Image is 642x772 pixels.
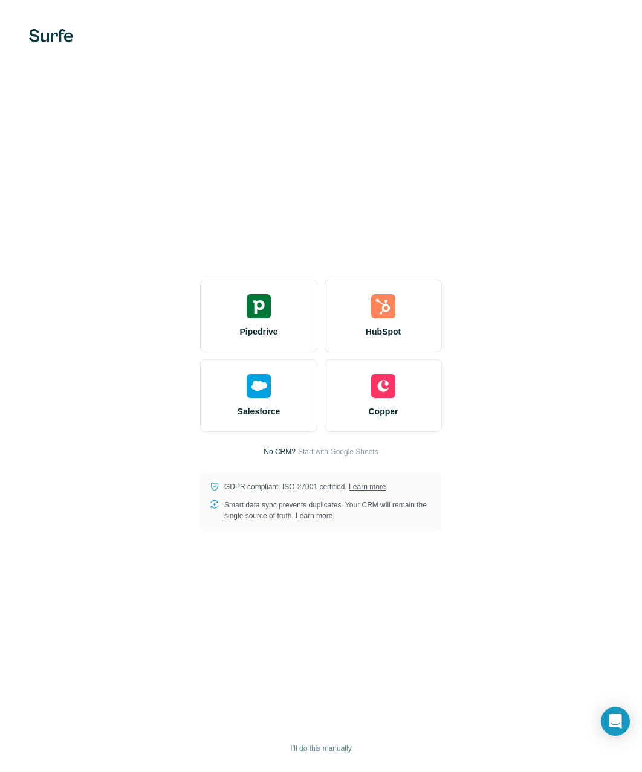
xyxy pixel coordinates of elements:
button: I’ll do this manually [282,739,360,758]
span: I’ll do this manually [290,743,351,754]
img: copper's logo [371,374,395,398]
p: No CRM? [264,446,296,457]
span: Pipedrive [239,326,277,338]
img: salesforce's logo [247,374,271,398]
span: Salesforce [238,405,280,417]
div: Open Intercom Messenger [601,707,630,736]
img: hubspot's logo [371,294,395,318]
span: Copper [369,405,398,417]
a: Learn more [296,512,332,520]
span: HubSpot [366,326,401,338]
button: Start with Google Sheets [298,446,378,457]
p: Smart data sync prevents duplicates. Your CRM will remain the single source of truth. [224,500,432,521]
img: Surfe's logo [29,29,73,42]
h1: Select your CRM [200,241,442,265]
p: GDPR compliant. ISO-27001 certified. [224,481,386,492]
a: Learn more [349,483,386,491]
img: pipedrive's logo [247,294,271,318]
